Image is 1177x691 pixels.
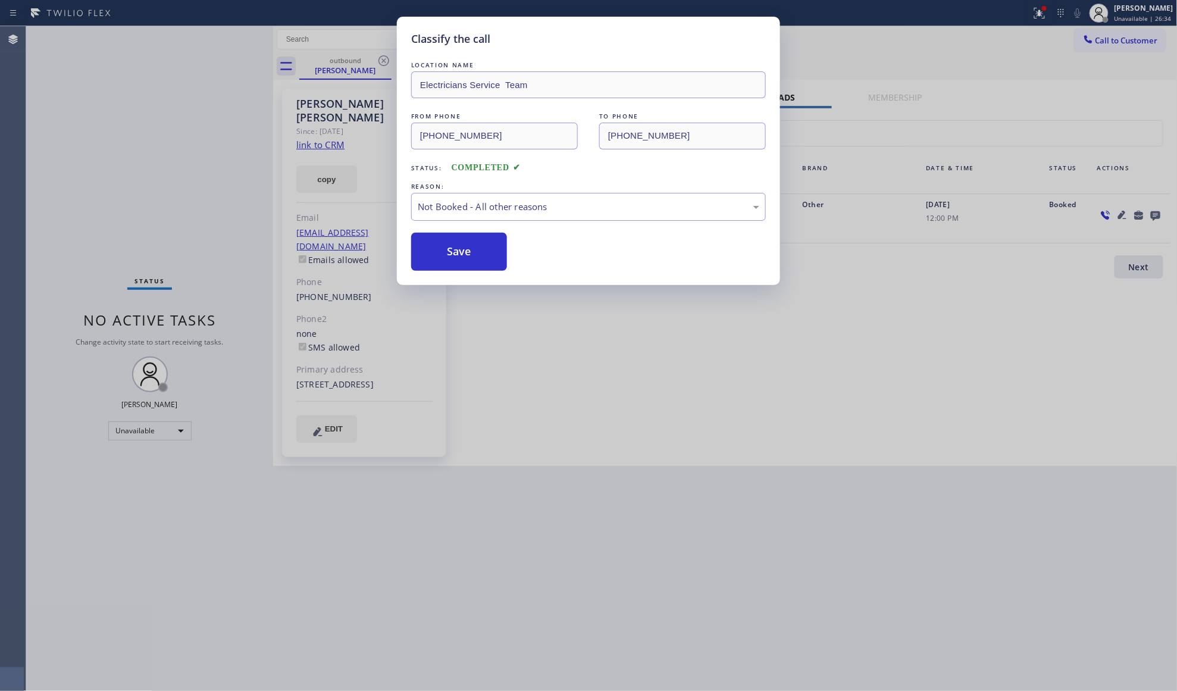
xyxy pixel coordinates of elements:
div: REASON: [411,180,766,193]
div: TO PHONE [599,110,766,123]
div: FROM PHONE [411,110,578,123]
input: To phone [599,123,766,149]
span: Status: [411,164,442,172]
div: Not Booked - All other reasons [418,200,759,214]
h5: Classify the call [411,31,490,47]
input: From phone [411,123,578,149]
span: COMPLETED [452,163,521,172]
div: LOCATION NAME [411,59,766,71]
button: Save [411,233,507,271]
